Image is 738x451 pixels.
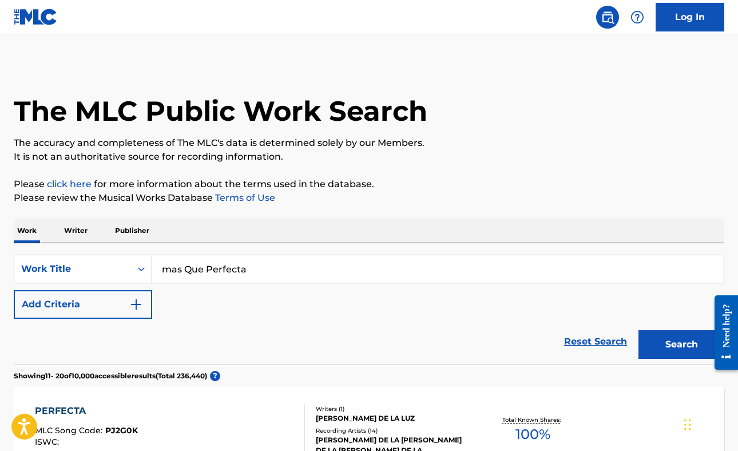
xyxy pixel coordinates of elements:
div: PERFECTA [35,404,138,418]
div: Drag [684,408,691,442]
a: Terms of Use [213,192,275,203]
p: It is not an authoritative source for recording information. [14,150,724,164]
form: Search Form [14,255,724,365]
img: help [630,10,644,24]
div: Writers ( 1 ) [316,405,474,413]
iframe: Chat Widget [681,396,738,451]
span: MLC Song Code : [35,425,105,436]
div: Recording Artists ( 14 ) [316,426,474,435]
iframe: Resource Center [706,287,738,379]
img: search [601,10,614,24]
a: Public Search [596,6,619,29]
p: Showing 11 - 20 of 10,000 accessible results (Total 236,440 ) [14,371,207,381]
p: Writer [61,219,91,243]
div: Work Title [21,262,124,276]
span: PJ2G0K [105,425,138,436]
div: [PERSON_NAME] DE LA LUZ [316,413,474,424]
a: Reset Search [558,329,633,354]
span: ? [210,371,220,381]
span: ISWC : [35,437,62,447]
h1: The MLC Public Work Search [14,94,427,128]
div: Help [626,6,649,29]
span: 100 % [515,424,550,445]
p: The accuracy and completeness of The MLC's data is determined solely by our Members. [14,136,724,150]
p: Publisher [112,219,153,243]
a: click here [47,179,92,189]
button: Search [638,330,724,359]
img: 9d2ae6d4665cec9f34b9.svg [129,298,143,311]
p: Please review the Musical Works Database [14,191,724,205]
button: Add Criteria [14,290,152,319]
img: MLC Logo [14,9,58,25]
p: Work [14,219,40,243]
p: Please for more information about the terms used in the database. [14,177,724,191]
a: Log In [656,3,724,31]
p: Total Known Shares: [502,416,564,424]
